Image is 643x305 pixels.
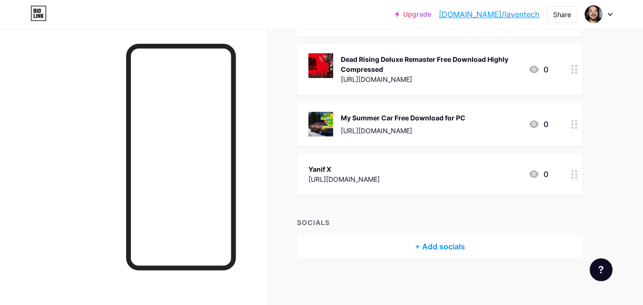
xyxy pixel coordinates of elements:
div: Dead Rising Deluxe Remaster Free Download Highly Compressed [341,54,521,74]
div: 0 [528,118,548,130]
div: Share [553,10,571,20]
div: My Summer Car Free Download for PC [341,113,465,123]
div: 0 [528,168,548,180]
div: [URL][DOMAIN_NAME] [308,174,380,184]
div: 0 [528,64,548,75]
div: [URL][DOMAIN_NAME] [341,126,465,136]
img: laventech [584,5,603,23]
div: + Add socials [297,235,583,258]
div: [URL][DOMAIN_NAME] [341,74,521,84]
img: My Summer Car Free Download for PC [308,112,333,137]
div: SOCIALS [297,217,583,227]
img: Dead Rising Deluxe Remaster Free Download Highly Compressed [308,53,333,78]
a: Upgrade [395,10,431,18]
a: [DOMAIN_NAME]/laventech [439,9,539,20]
div: Yanif X [308,164,380,174]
